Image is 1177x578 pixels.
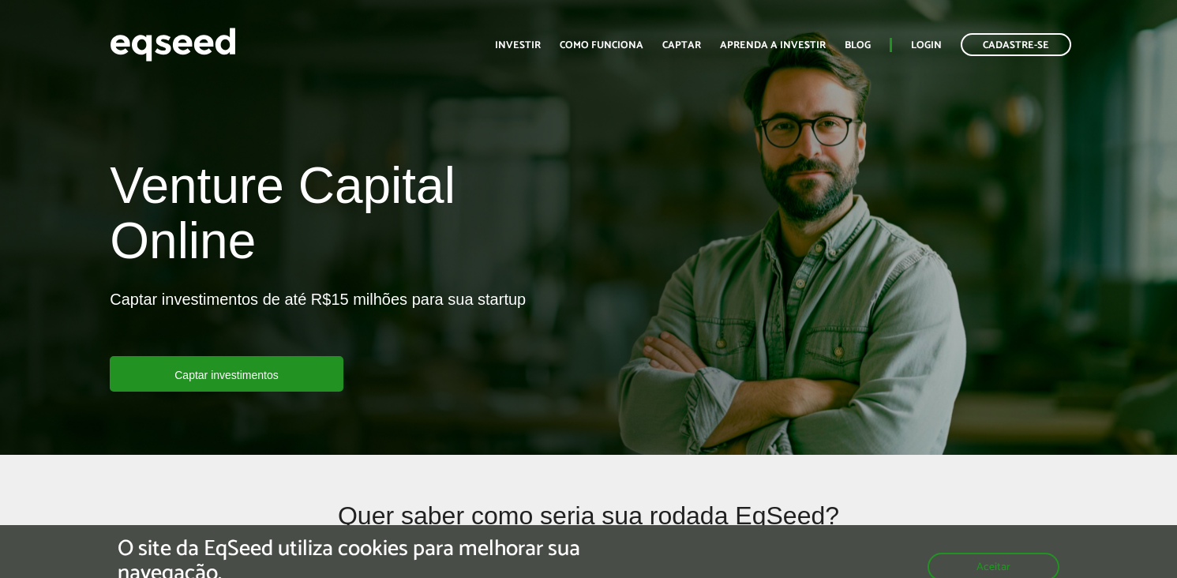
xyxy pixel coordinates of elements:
[911,40,942,51] a: Login
[495,40,541,51] a: Investir
[110,24,236,66] img: EqSeed
[110,290,526,356] p: Captar investimentos de até R$15 milhões para sua startup
[961,33,1071,56] a: Cadastre-se
[208,502,969,554] h2: Quer saber como seria sua rodada EqSeed?
[662,40,701,51] a: Captar
[720,40,826,51] a: Aprenda a investir
[845,40,871,51] a: Blog
[560,40,643,51] a: Como funciona
[110,158,576,277] h1: Venture Capital Online
[110,356,343,392] a: Captar investimentos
